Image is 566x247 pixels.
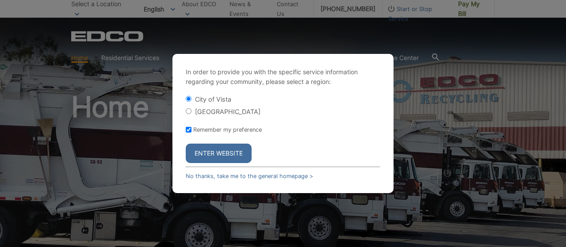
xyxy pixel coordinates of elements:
label: [GEOGRAPHIC_DATA] [195,108,260,115]
label: City of Vista [195,95,231,103]
a: No thanks, take me to the general homepage > [186,173,313,179]
p: In order to provide you with the specific service information regarding your community, please se... [186,67,380,87]
button: Enter Website [186,144,252,163]
label: Remember my preference [193,126,262,133]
